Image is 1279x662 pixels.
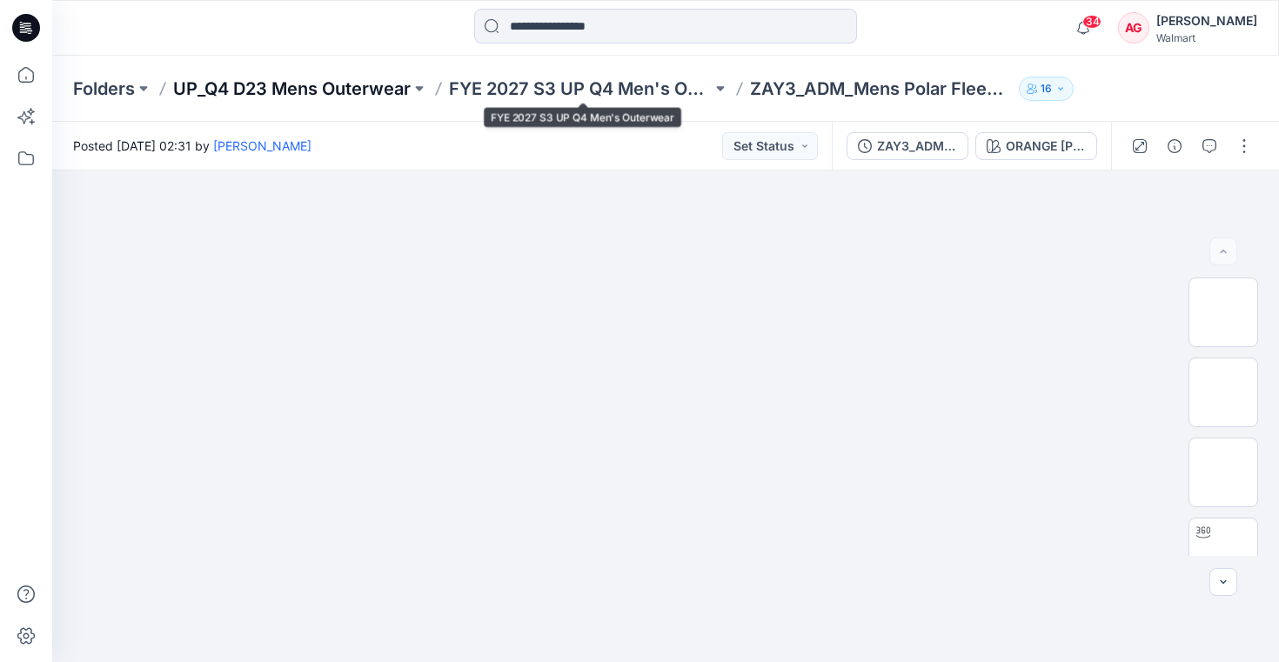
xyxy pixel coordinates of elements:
p: 16 [1041,79,1052,98]
button: 16 [1019,77,1074,101]
span: 34 [1082,15,1102,29]
a: UP_Q4 D23 Mens Outerwear [173,77,411,101]
div: ZAY3_ADM_Mens Polar Fleece Vest [877,137,957,156]
button: ZAY3_ADM_Mens Polar Fleece Vest [847,132,968,160]
div: AG [1118,12,1149,43]
div: [PERSON_NAME] [1156,10,1257,31]
a: [PERSON_NAME] [213,138,311,153]
span: Posted [DATE] 02:31 by [73,137,311,155]
button: ORANGE [PERSON_NAME] [975,132,1097,160]
a: FYE 2027 S3 UP Q4 Men's Outerwear [449,77,712,101]
a: Folders [73,77,135,101]
div: Walmart [1156,31,1257,44]
p: ZAY3_ADM_Mens Polar Fleece Vest [750,77,1013,101]
div: ORANGE [PERSON_NAME] [1006,137,1086,156]
button: Details [1161,132,1189,160]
